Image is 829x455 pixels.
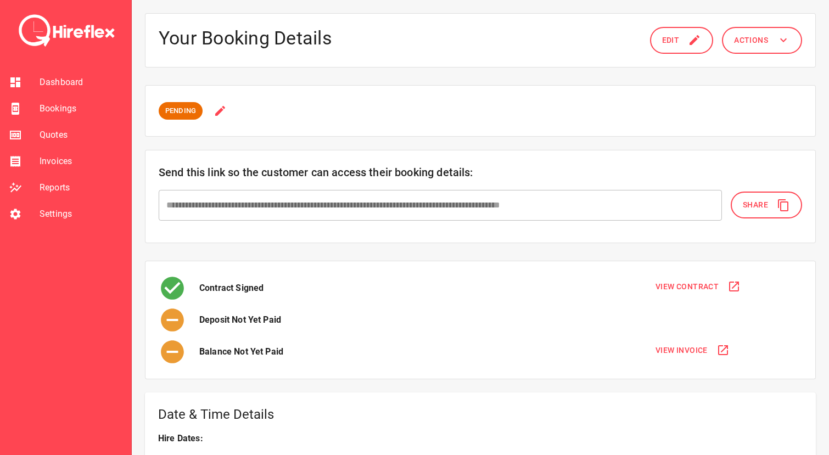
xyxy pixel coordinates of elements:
h4: Your Booking Details [159,27,639,50]
button: Edit [650,27,714,54]
button: View Invoice [645,338,741,363]
span: Edit [662,33,680,47]
span: Quotes [40,128,122,142]
span: Settings [40,207,122,221]
span: PENDING [159,105,203,117]
p: Hire Dates: [158,432,803,445]
span: Dashboard [40,76,122,89]
span: View Invoice [656,344,708,357]
p: Deposit Not Yet Paid [199,313,281,327]
span: Reports [40,181,122,194]
span: View Contract [656,280,719,294]
span: Invoices [40,155,122,168]
button: Actions [722,27,802,54]
p: Contract Signed [199,282,264,295]
button: View Contract [645,274,752,299]
span: Bookings [40,102,122,115]
h6: Send this link so the customer can access their booking details: [159,164,802,181]
p: Balance Not Yet Paid [199,345,283,358]
span: Actions [734,33,768,47]
h5: Date & Time Details [158,406,803,423]
span: Share [743,198,768,212]
button: Share [731,192,802,218]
